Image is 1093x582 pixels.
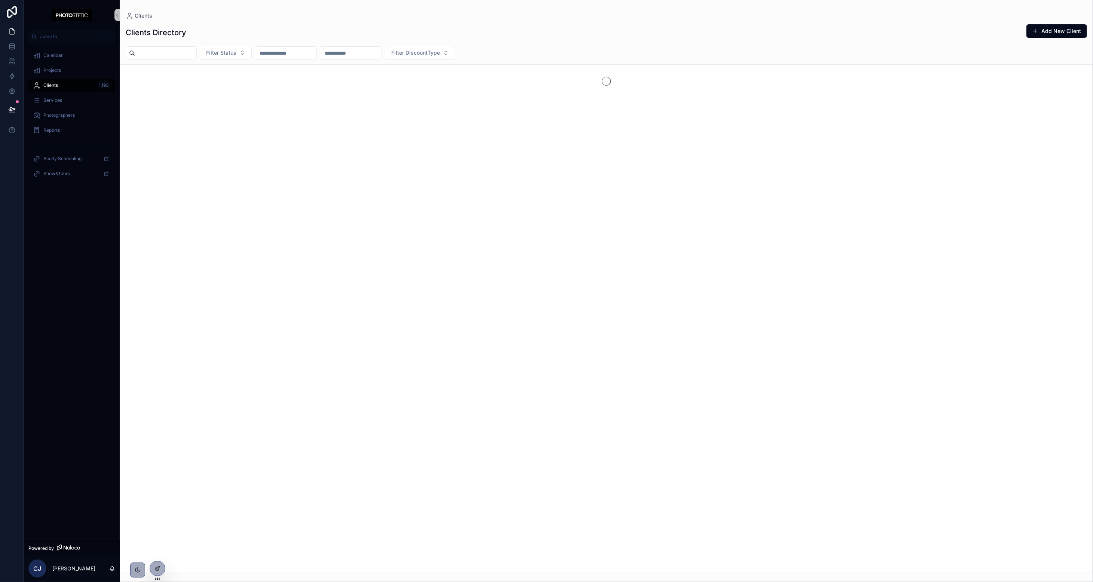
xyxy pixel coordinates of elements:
a: Reports [28,124,115,137]
span: Projects [43,67,61,73]
a: Acuity Scheduling [28,152,115,165]
span: Show&Tours [43,171,70,177]
span: Acuity Scheduling [43,156,82,162]
button: Jump to...K [28,30,115,43]
div: 1,193 [97,81,111,90]
button: Add New Client [1026,24,1087,38]
span: K [105,34,111,40]
span: Photographers [43,112,75,118]
span: Jump to... [40,34,94,40]
span: Clients [43,82,58,88]
button: Select Button [385,46,455,60]
a: Clients1,193 [28,79,115,92]
span: Powered by [28,545,54,551]
a: Projects [28,64,115,77]
span: Reports [43,127,60,133]
span: CJ [34,564,42,573]
p: [PERSON_NAME] [52,565,95,572]
a: Show&Tours [28,167,115,180]
span: Filter Status [206,49,236,57]
a: Services [28,94,115,107]
img: App logo [52,9,92,21]
span: Services [43,97,62,103]
span: Clients [135,12,152,19]
a: Calendar [28,49,115,62]
a: Clients [126,12,152,19]
a: Photographers [28,109,115,122]
div: scrollable content [24,43,120,190]
h1: Clients Directory [126,27,186,38]
span: Filter DiscountType [391,49,440,57]
a: Powered by [24,541,120,555]
span: Calendar [43,52,63,58]
button: Select Button [200,46,252,60]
